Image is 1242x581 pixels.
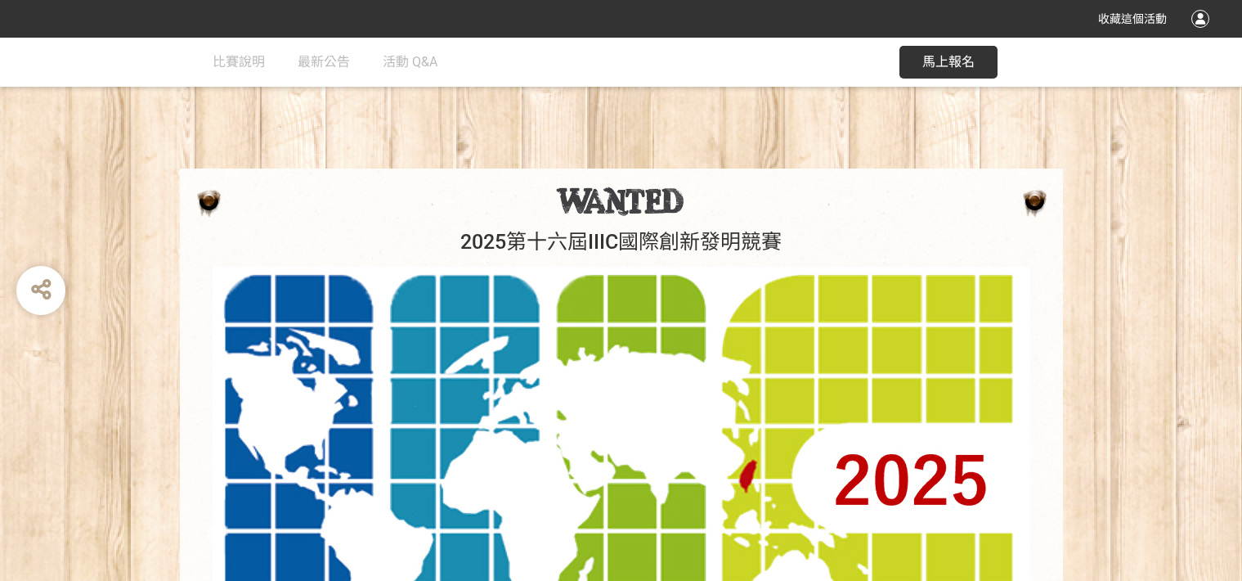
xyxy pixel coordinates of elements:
[556,187,686,216] img: 2025第十六屆IIIC國際創新發明競賽
[383,38,437,87] a: 活動 Q&A
[213,38,265,87] a: 比賽說明
[298,54,350,70] span: 最新公告
[213,54,265,70] span: 比賽說明
[899,46,998,79] button: 馬上報名
[383,54,437,70] span: 活動 Q&A
[196,230,1047,254] h1: 2025第十六屆IIIC國際創新發明競賽
[1098,12,1167,25] span: 收藏這個活動
[922,54,975,70] span: 馬上報名
[298,38,350,87] a: 最新公告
